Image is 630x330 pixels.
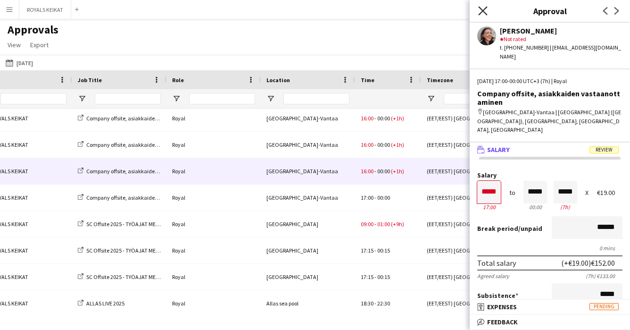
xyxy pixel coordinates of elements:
[361,115,373,122] span: 16:00
[361,194,373,201] span: 17:00
[374,115,376,122] span: -
[597,189,622,196] div: €19.00
[86,115,205,122] span: Company offsite, asiakkaiden vastaanottaminen
[78,220,260,228] a: SC Offsite 2025 - TYÖAJAT MERKATTAVA PÄIVITTÄIN TOTEUMAN MUKAAN
[421,158,530,184] div: (EET/EEST) [GEOGRAPHIC_DATA]
[477,224,542,233] label: /unpaid
[470,5,630,17] h3: Approval
[377,220,390,228] span: 01:00
[377,115,390,122] span: 00:00
[477,77,622,85] div: [DATE] 17:00-00:00 UTC+3 (7h) | Royal
[500,35,622,43] div: Not rated
[86,168,205,175] span: Company offsite, asiakkaiden vastaanottaminen
[166,158,261,184] div: Royal
[78,141,205,148] a: Company offsite, asiakkaiden vastaanottaminen
[391,141,404,148] span: (+1h)
[377,194,390,201] span: 00:00
[487,303,517,311] span: Expenses
[391,168,404,175] span: (+1h)
[374,194,376,201] span: -
[391,115,404,122] span: (+1h)
[86,300,124,307] span: ALLAS LIVE 2025
[377,273,390,280] span: 00:15
[586,272,622,279] div: (7h) €133.00
[261,185,355,211] div: [GEOGRAPHIC_DATA]-Vantaa
[361,168,373,175] span: 16:00
[500,43,622,60] div: t. [PHONE_NUMBER] | [EMAIL_ADDRESS][DOMAIN_NAME]
[477,172,622,179] label: Salary
[477,272,509,279] div: Agreed salary
[561,258,615,268] div: (+€19.00) €152.00
[374,247,376,254] span: -
[374,273,376,280] span: -
[487,318,518,326] span: Feedback
[421,132,530,158] div: (EET/EEST) [GEOGRAPHIC_DATA]
[283,93,349,104] input: Location Filter Input
[509,189,515,196] div: to
[427,94,435,103] button: Open Filter Menu
[86,247,260,254] span: SC Offsite 2025 - TYÖAJAT MERKATTAVA PÄIVITTÄIN TOTEUMAN MUKAAN
[377,300,390,307] span: 22:30
[86,273,260,280] span: SC Offsite 2025 - TYÖAJAT MERKATTAVA PÄIVITTÄIN TOTEUMAN MUKAAN
[261,237,355,263] div: [GEOGRAPHIC_DATA]
[78,247,260,254] a: SC Offsite 2025 - TYÖAJAT MERKATTAVA PÄIVITTÄIN TOTEUMAN MUKAAN
[361,76,374,84] span: Time
[444,93,524,104] input: Timezone Filter Input
[166,105,261,131] div: Royal
[374,300,376,307] span: -
[261,158,355,184] div: [GEOGRAPHIC_DATA]-Vantaa
[172,94,181,103] button: Open Filter Menu
[477,224,518,233] span: Break period
[589,303,619,310] span: Pending
[261,105,355,131] div: [GEOGRAPHIC_DATA]-Vantaa
[0,93,66,104] input: Board Filter Input
[86,141,205,148] span: Company offsite, asiakkaiden vastaanottaminen
[361,273,373,280] span: 17:15
[361,141,373,148] span: 16:00
[374,141,376,148] span: -
[470,300,630,314] mat-expansion-panel-header: ExpensesPending
[86,194,205,201] span: Company offsite, asiakkaiden vastaanottaminen
[30,41,49,49] span: Export
[78,194,205,201] a: Company offsite, asiakkaiden vastaanottaminen
[523,203,547,211] div: 00:00
[589,146,619,153] span: Review
[4,39,25,51] a: View
[166,264,261,290] div: Royal
[421,105,530,131] div: (EET/EEST) [GEOGRAPHIC_DATA]
[95,93,161,104] input: Job Title Filter Input
[361,300,373,307] span: 18:30
[8,41,21,49] span: View
[421,185,530,211] div: (EET/EEST) [GEOGRAPHIC_DATA]
[261,132,355,158] div: [GEOGRAPHIC_DATA]-Vantaa
[421,211,530,237] div: (EET/EEST) [GEOGRAPHIC_DATA]
[86,220,260,228] span: SC Offsite 2025 - TYÖAJAT MERKATTAVA PÄIVITTÄIN TOTEUMAN MUKAAN
[477,258,516,268] div: Total salary
[391,220,404,228] span: (+9h)
[427,76,453,84] span: Timezone
[361,220,373,228] span: 09:00
[554,203,577,211] div: 7h
[470,315,630,329] mat-expansion-panel-header: Feedback
[261,211,355,237] div: [GEOGRAPHIC_DATA]
[78,76,102,84] span: Job Title
[585,189,589,196] div: X
[172,76,184,84] span: Role
[477,245,622,252] div: 0 mins
[477,291,518,300] label: Subsistence
[500,26,622,35] div: [PERSON_NAME]
[4,57,35,68] button: [DATE]
[26,39,52,51] a: Export
[487,145,510,154] span: Salary
[78,300,124,307] a: ALLAS LIVE 2025
[266,94,275,103] button: Open Filter Menu
[166,290,261,316] div: Royal
[78,94,86,103] button: Open Filter Menu
[470,143,630,157] mat-expansion-panel-header: SalaryReview
[377,168,390,175] span: 00:00
[421,290,530,316] div: (EET/EEST) [GEOGRAPHIC_DATA]
[166,211,261,237] div: Royal
[266,76,290,84] span: Location
[166,132,261,158] div: Royal
[78,168,205,175] a: Company offsite, asiakkaiden vastaanottaminen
